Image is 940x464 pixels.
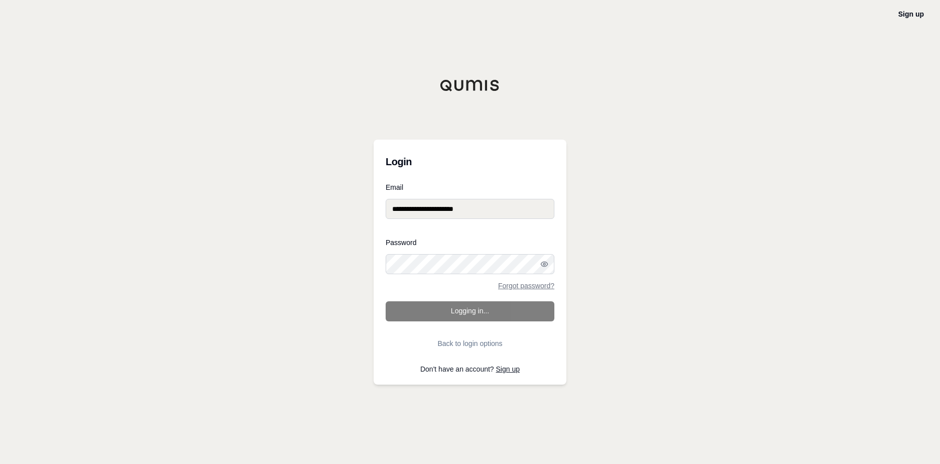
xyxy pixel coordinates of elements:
[386,184,554,191] label: Email
[898,10,924,18] a: Sign up
[386,239,554,246] label: Password
[386,366,554,373] p: Don't have an account?
[386,152,554,172] h3: Login
[386,333,554,354] button: Back to login options
[440,79,500,91] img: Qumis
[498,282,554,289] a: Forgot password?
[496,365,520,373] a: Sign up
